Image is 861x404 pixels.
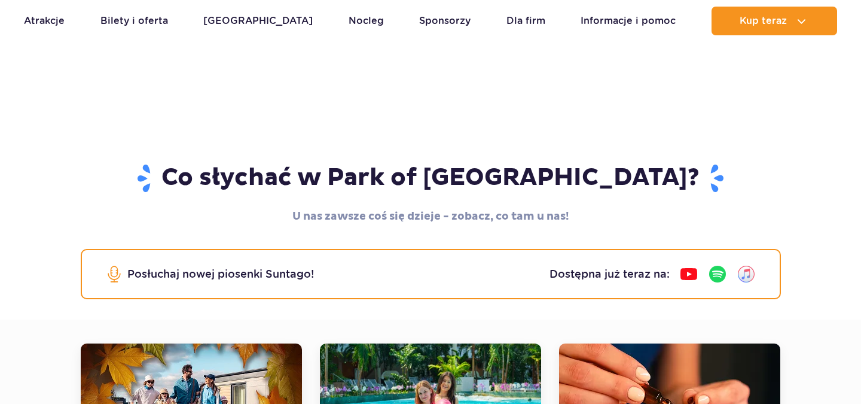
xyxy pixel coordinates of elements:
p: Posłuchaj nowej piosenki Suntago! [127,266,314,283]
img: iTunes [737,265,756,284]
a: Dla firm [506,7,545,35]
img: Spotify [708,265,727,284]
img: YouTube [679,265,698,284]
a: Nocleg [349,7,384,35]
a: Atrakcje [24,7,65,35]
button: Kup teraz [712,7,837,35]
a: [GEOGRAPHIC_DATA] [203,7,313,35]
a: Bilety i oferta [100,7,168,35]
p: U nas zawsze coś się dzieje - zobacz, co tam u nas! [81,208,781,225]
span: Kup teraz [740,16,787,26]
h1: Co słychać w Park of [GEOGRAPHIC_DATA]? [81,163,781,194]
a: Informacje i pomoc [581,7,676,35]
a: Sponsorzy [419,7,471,35]
p: Dostępna już teraz na: [549,266,670,283]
